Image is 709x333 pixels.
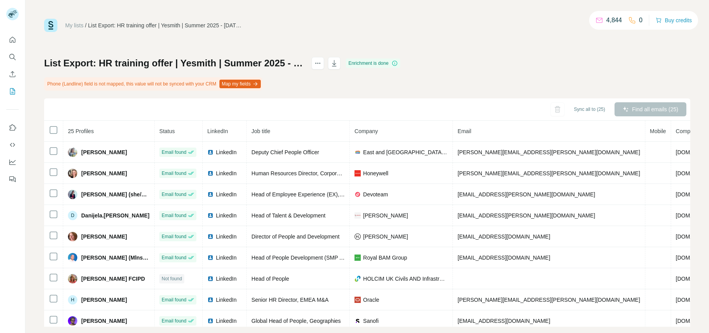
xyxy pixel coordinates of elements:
span: Global Head of People, Geographies [251,318,341,324]
span: 25 Profiles [68,128,94,134]
button: Use Surfe on LinkedIn [6,121,19,135]
span: Mobile [650,128,666,134]
img: LinkedIn logo [207,255,214,261]
button: Enrich CSV [6,67,19,81]
span: LinkedIn [216,275,237,283]
div: Phone (Landline) field is not mapped, this value will not be synced with your CRM [44,77,262,91]
a: My lists [65,22,84,28]
span: Head of Employee Experience (EX), CSR & Wellbeing [251,191,383,198]
button: Use Surfe API [6,138,19,152]
span: HOLCIM UK Civils AND Infrastructure [363,275,448,283]
img: company-logo [354,255,361,261]
button: My lists [6,84,19,98]
span: [PERSON_NAME] [81,148,127,156]
img: LinkedIn logo [207,170,214,176]
span: [EMAIL_ADDRESS][PERSON_NAME][DOMAIN_NAME] [458,212,595,219]
img: LinkedIn logo [207,276,214,282]
span: [PERSON_NAME][EMAIL_ADDRESS][PERSON_NAME][DOMAIN_NAME] [458,170,640,176]
span: Email found [162,170,186,177]
p: 0 [639,16,643,25]
p: 4,844 [606,16,622,25]
li: / [85,21,87,29]
span: Email found [162,296,186,303]
img: LinkedIn logo [207,191,214,198]
span: LinkedIn [216,169,237,177]
span: [PERSON_NAME][EMAIL_ADDRESS][PERSON_NAME][DOMAIN_NAME] [458,297,640,303]
img: LinkedIn logo [207,297,214,303]
span: [PERSON_NAME] [363,233,408,240]
button: Search [6,50,19,64]
button: Map my fields [219,80,261,88]
span: Senior HR Director, EMEA M&A [251,297,329,303]
button: Feedback [6,172,19,186]
span: Royal BAM Group [363,254,407,262]
img: company-logo [354,191,361,198]
span: Sync all to (25) [574,106,605,113]
span: Company [354,128,378,134]
div: Enrichment is done [346,59,400,68]
img: company-logo [354,297,361,303]
span: [PERSON_NAME] FCIPD [81,275,145,283]
img: Avatar [68,253,77,262]
span: LinkedIn [207,128,228,134]
img: company-logo [354,170,361,176]
span: LinkedIn [216,254,237,262]
button: actions [312,57,324,69]
span: Director of People and Development [251,233,340,240]
span: Danijela.[PERSON_NAME] [81,212,150,219]
button: Quick start [6,33,19,47]
button: Sync all to (25) [568,103,611,115]
span: LinkedIn [216,317,237,325]
span: [PERSON_NAME] (MlnstLM) [81,254,150,262]
img: Avatar [68,148,77,157]
h1: List Export: HR training offer | Yesmith | Summer 2025 - [DATE] 08:21 [44,57,305,69]
div: List Export: HR training offer | Yesmith | Summer 2025 - [DATE] 08:21 [88,21,244,29]
span: Devoteam [363,191,388,198]
span: LinkedIn [216,191,237,198]
img: Surfe Logo [44,19,57,32]
span: Email [458,128,471,134]
span: [PERSON_NAME] [81,296,127,304]
img: company-logo [354,233,361,240]
span: Human Resources Director, Corporate Functions [251,170,370,176]
span: [PERSON_NAME] (she/her) [81,191,150,198]
img: LinkedIn logo [207,149,214,155]
img: Avatar [68,274,77,283]
span: Email found [162,317,186,324]
img: LinkedIn logo [207,233,214,240]
span: [PERSON_NAME][EMAIL_ADDRESS][PERSON_NAME][DOMAIN_NAME] [458,149,640,155]
span: Head of People Development (SMP Alliance) [251,255,360,261]
span: Head of People [251,276,289,282]
span: Oracle [363,296,379,304]
span: [EMAIL_ADDRESS][DOMAIN_NAME] [458,233,550,240]
span: Job title [251,128,270,134]
span: Deputy Chief People Officer [251,149,319,155]
span: LinkedIn [216,233,237,240]
span: Email found [162,254,186,261]
span: Email found [162,233,186,240]
img: company-logo [354,212,361,219]
span: [PERSON_NAME] [81,317,127,325]
img: Avatar [68,190,77,199]
img: Avatar [68,316,77,326]
img: LinkedIn logo [207,318,214,324]
span: Email found [162,212,186,219]
span: LinkedIn [216,212,237,219]
span: Email found [162,149,186,156]
span: Email found [162,191,186,198]
span: [PERSON_NAME] [81,169,127,177]
img: company-logo [354,276,361,282]
span: Not found [162,275,182,282]
span: Honeywell [363,169,388,177]
span: [EMAIL_ADDRESS][DOMAIN_NAME] [458,255,550,261]
img: Avatar [68,232,77,241]
span: [PERSON_NAME] [81,233,127,240]
img: company-logo [354,318,361,324]
span: [EMAIL_ADDRESS][DOMAIN_NAME] [458,318,550,324]
div: H [68,295,77,305]
span: Head of Talent & Development [251,212,326,219]
span: LinkedIn [216,148,237,156]
img: LinkedIn logo [207,212,214,219]
img: Avatar [68,169,77,178]
span: [PERSON_NAME] [363,212,408,219]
